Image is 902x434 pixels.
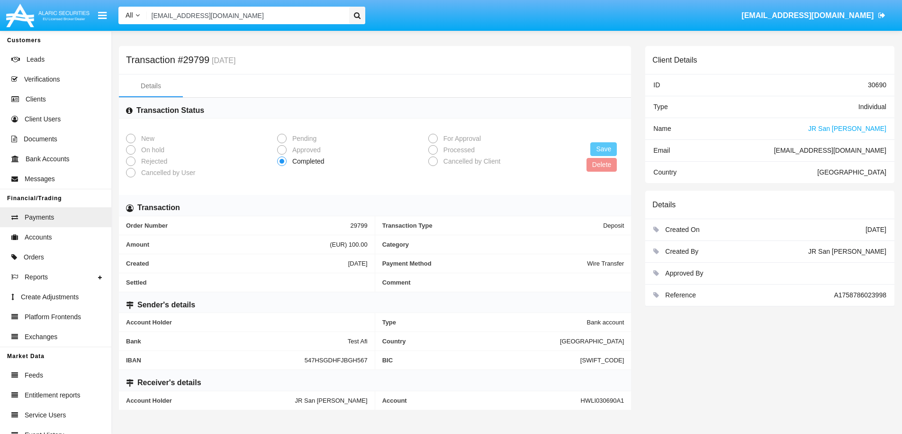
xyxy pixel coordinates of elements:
span: Account Holder [126,319,368,326]
span: Bank account [587,319,624,326]
span: Documents [24,134,57,144]
span: [GEOGRAPHIC_DATA] [560,338,624,345]
span: Account [382,397,581,404]
span: Accounts [25,232,52,242]
span: Created On [665,226,699,233]
h5: Transaction #29799 [126,56,235,65]
span: ID [653,81,660,89]
span: Entitlement reports [25,390,81,400]
span: Created By [665,248,698,255]
small: [DATE] [209,57,235,65]
h6: Transaction Status [136,105,204,116]
span: Rejected [135,157,170,166]
span: Approved By [665,269,703,277]
span: Type [382,319,587,326]
span: (EUR) 100.00 [330,241,367,248]
span: Leads [27,55,45,65]
span: Payments [25,212,54,222]
span: Country [382,338,560,345]
h6: Transaction [137,203,180,213]
span: Email [653,147,670,154]
span: 547HSGDHFJBGH567 [305,357,368,364]
span: Exchanges [25,332,57,342]
span: Messages [25,174,55,184]
span: 30690 [868,81,886,89]
span: Category [382,241,624,248]
span: Client Users [25,114,61,124]
span: Feeds [25,370,43,380]
span: Wire Transfer [587,260,624,267]
h6: Details [652,200,676,209]
span: HWLI030690A1 [581,397,624,404]
span: Reports [25,272,48,282]
span: New [135,134,157,144]
span: Service Users [25,410,66,420]
span: A1758786023998 [834,291,886,299]
span: Clients [26,94,46,104]
span: [DATE] [866,226,886,233]
span: Verifications [24,74,60,84]
span: Country [653,168,676,176]
span: Name [653,125,671,132]
span: 29799 [351,222,368,229]
span: [DATE] [348,260,368,267]
span: Bank Accounts [26,154,70,164]
span: Cancelled by Client [438,157,503,166]
span: Deposit [603,222,624,229]
span: Completed [287,157,327,166]
span: [EMAIL_ADDRESS][DOMAIN_NAME] [774,147,886,154]
span: Pending [287,134,319,144]
span: Processed [438,145,477,155]
span: IBAN [126,357,305,364]
span: JR San [PERSON_NAME] [808,125,886,132]
span: [GEOGRAPHIC_DATA] [817,168,886,176]
span: Cancelled by User [135,168,198,178]
span: JR San [PERSON_NAME] [295,397,368,404]
span: Type [653,103,667,111]
span: For Approval [438,134,483,144]
span: JR San [PERSON_NAME] [808,248,886,255]
button: Save [590,142,617,156]
span: Test Afi [348,338,368,345]
span: Individual [858,103,886,111]
span: [SWIFT_CODE] [580,357,624,364]
span: Orders [24,252,44,262]
a: All [118,10,147,20]
span: Approved [287,145,323,155]
span: Created [126,260,348,267]
h6: Client Details [652,55,697,65]
input: Search [147,7,346,24]
span: Reference [665,291,696,299]
span: Transaction Type [382,222,604,229]
span: BIC [382,357,580,364]
button: Delete [586,158,617,172]
span: Platform Frontends [25,312,81,322]
h6: Receiver's details [137,378,201,388]
span: Amount [126,241,330,248]
img: Logo image [5,1,91,29]
span: On hold [135,145,167,155]
div: Details [141,81,161,91]
span: [EMAIL_ADDRESS][DOMAIN_NAME] [741,11,874,19]
span: Bank [126,338,348,345]
span: Create Adjustments [21,292,79,302]
h6: Sender's details [137,300,195,310]
a: [EMAIL_ADDRESS][DOMAIN_NAME] [737,2,890,29]
span: Settled [126,279,368,286]
span: Payment Method [382,260,587,267]
span: All [126,11,133,19]
span: Comment [382,279,624,286]
span: Order Number [126,222,351,229]
span: Account Holder [126,397,295,404]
